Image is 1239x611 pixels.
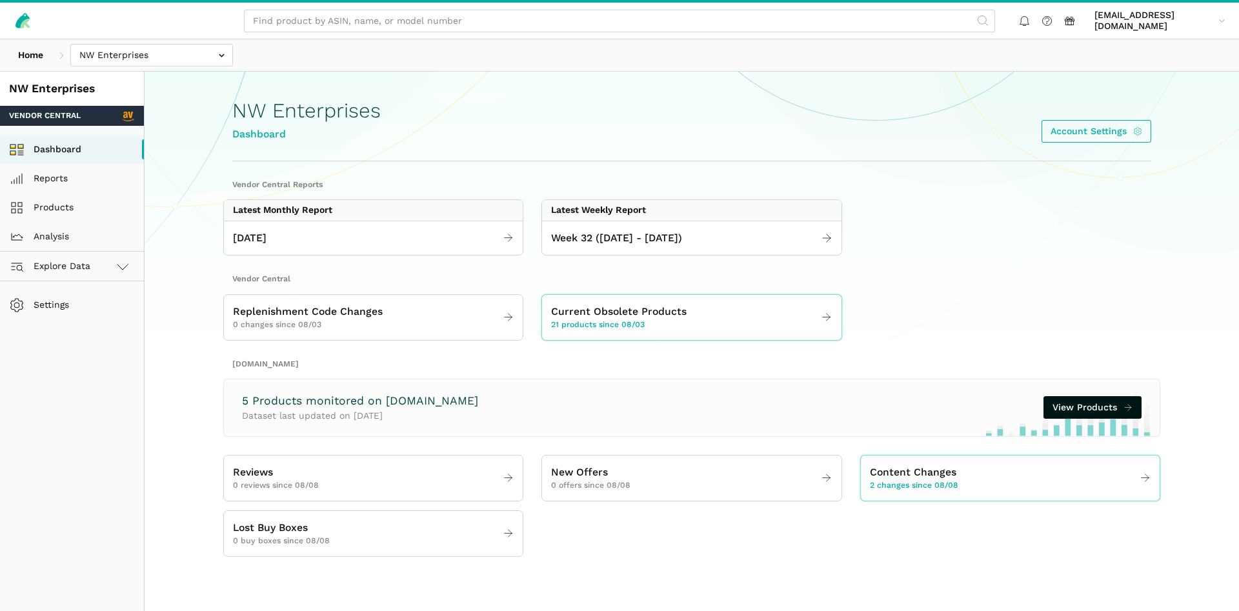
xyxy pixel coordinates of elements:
[232,99,381,122] h1: NW Enterprises
[224,460,523,496] a: Reviews 0 reviews since 08/08
[224,516,523,552] a: Lost Buy Boxes 0 buy boxes since 08/08
[233,480,319,492] span: 0 reviews since 08/08
[232,359,1151,370] h2: [DOMAIN_NAME]
[551,480,630,492] span: 0 offers since 08/08
[1053,401,1117,414] span: View Products
[233,304,383,320] span: Replenishment Code Changes
[232,126,381,143] div: Dashboard
[233,536,330,547] span: 0 buy boxes since 08/08
[542,460,841,496] a: New Offers 0 offers since 08/08
[551,205,646,216] div: Latest Weekly Report
[1042,120,1152,143] a: Account Settings
[861,460,1160,496] a: Content Changes 2 changes since 08/08
[242,409,478,423] p: Dataset last updated on [DATE]
[870,480,958,492] span: 2 changes since 08/08
[233,520,308,536] span: Lost Buy Boxes
[14,259,90,274] span: Explore Data
[244,10,995,32] input: Find product by ASIN, name, or model number
[242,393,478,409] h3: 5 Products monitored on [DOMAIN_NAME]
[232,179,1151,191] h2: Vendor Central Reports
[551,230,682,246] span: Week 32 ([DATE] - [DATE])
[542,226,841,251] a: Week 32 ([DATE] - [DATE])
[1090,7,1230,34] a: [EMAIL_ADDRESS][DOMAIN_NAME]
[232,274,1151,285] h2: Vendor Central
[551,304,687,320] span: Current Obsolete Products
[870,465,956,481] span: Content Changes
[233,230,267,246] span: [DATE]
[224,226,523,251] a: [DATE]
[233,319,321,331] span: 0 changes since 08/03
[551,319,645,331] span: 21 products since 08/03
[542,299,841,336] a: Current Obsolete Products 21 products since 08/03
[9,81,135,97] div: NW Enterprises
[70,44,233,66] input: NW Enterprises
[233,205,332,216] div: Latest Monthly Report
[1094,10,1214,32] span: [EMAIL_ADDRESS][DOMAIN_NAME]
[1043,396,1142,419] a: View Products
[9,44,52,66] a: Home
[224,299,523,336] a: Replenishment Code Changes 0 changes since 08/03
[9,110,81,122] span: Vendor Central
[233,465,273,481] span: Reviews
[551,465,608,481] span: New Offers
